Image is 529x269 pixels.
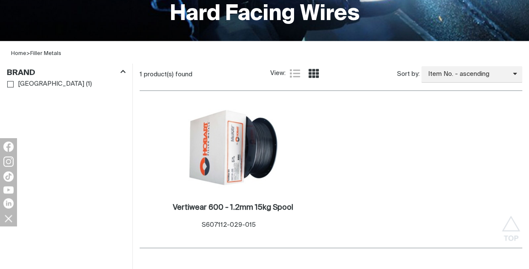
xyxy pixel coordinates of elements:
[3,186,14,194] img: YouTube
[421,69,513,79] span: Item No. - ascending
[501,216,520,235] button: Scroll to top
[30,51,61,56] a: Filler Metals
[3,156,14,167] img: Instagram
[7,64,126,90] aside: Filters
[3,198,14,208] img: LinkedIn
[7,78,125,90] ul: Brand
[11,51,26,56] a: Home
[7,78,84,90] a: [GEOGRAPHIC_DATA]
[188,102,279,193] img: Vertiwear 600 - 1.2mm 15kg Spool
[86,79,92,89] span: ( 1 )
[170,0,360,28] h1: Hard Facing Wires
[173,203,293,213] a: Vertiwear 600 - 1.2mm 15kg Spool
[397,69,419,79] span: Sort by:
[270,69,286,78] span: View:
[1,211,16,226] img: hide socials
[7,67,126,78] div: Brand
[140,64,522,85] section: Product list controls
[3,171,14,182] img: TikTok
[26,51,30,56] span: >
[144,71,192,78] span: product(s) found
[173,204,293,211] h2: Vertiwear 600 - 1.2mm 15kg Spool
[202,222,256,228] span: S607112-029-015
[290,68,300,78] a: List view
[3,142,14,152] img: Facebook
[18,79,84,89] span: [GEOGRAPHIC_DATA]
[140,70,271,79] div: 1
[7,68,35,78] h3: Brand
